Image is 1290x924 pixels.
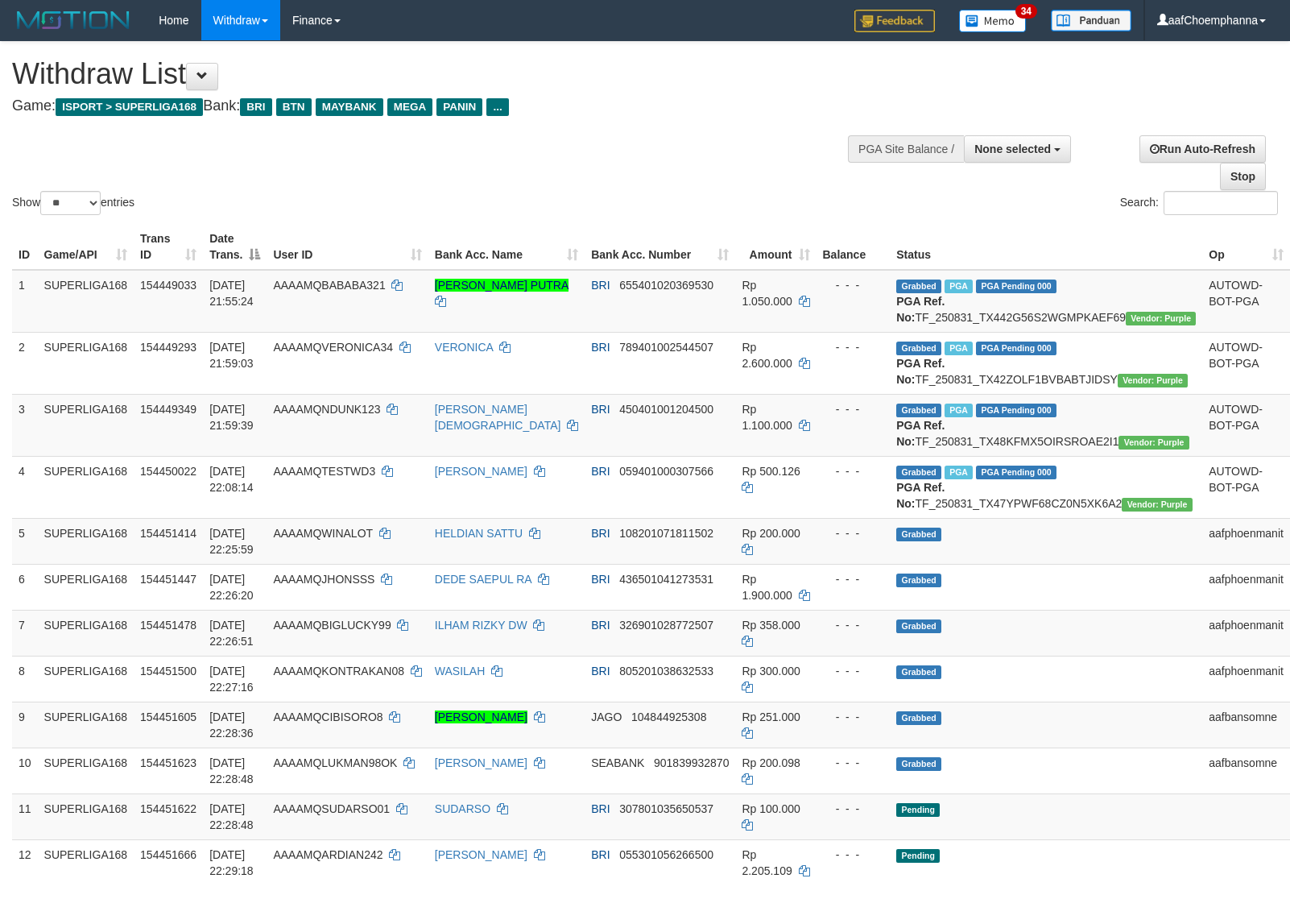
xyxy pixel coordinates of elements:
[1164,191,1278,215] input: Search:
[742,848,792,877] span: Rp 2.205.109
[591,279,610,292] span: BRI
[12,191,134,215] label: Show entries
[1139,135,1266,163] a: Run Auto-Refresh
[896,419,945,448] b: PGA Ref. No:
[742,527,800,540] span: Rp 200.000
[435,573,531,586] a: DEDE SAEPUL RA
[38,270,134,333] td: SUPERLIGA168
[823,801,884,817] div: - - -
[976,342,1056,355] span: PGA Pending
[619,619,713,632] span: Copy 326901028772507 to clipboard
[945,342,973,355] span: Marked by aafheankoy
[273,756,397,769] span: AAAAMQLUKMAN98OK
[619,665,713,677] span: Copy 805201038632533 to clipboard
[896,466,941,479] span: Grabbed
[38,793,134,839] td: SUPERLIGA168
[209,403,254,432] span: [DATE] 21:59:39
[209,527,254,556] span: [DATE] 22:25:59
[631,711,706,723] span: Copy 104844925308 to clipboard
[742,802,800,815] span: Rp 100.000
[591,573,610,586] span: BRI
[1202,748,1290,793] td: aafbansomne
[817,224,891,270] th: Balance
[1118,436,1189,450] span: Vendor URL: https://trx4.1velocity.biz
[591,802,610,815] span: BRI
[964,135,1071,163] button: None selected
[38,610,134,656] td: SUPERLIGA168
[896,711,941,725] span: Grabbed
[140,403,196,416] span: 154449349
[890,224,1202,270] th: Status
[435,403,561,432] a: [PERSON_NAME][DEMOGRAPHIC_DATA]
[1202,394,1290,456] td: AUTOWD-BOT-PGA
[12,58,844,90] h1: Withdraw List
[823,847,884,863] div: - - -
[854,10,935,32] img: Feedback.jpg
[1202,224,1290,270] th: Op: activate to sort column ascending
[823,709,884,725] div: - - -
[1202,518,1290,564] td: aafphoenmanit
[273,573,374,586] span: AAAAMQJHONSSS
[823,463,884,479] div: - - -
[591,341,610,354] span: BRI
[209,279,254,308] span: [DATE] 21:55:24
[1202,270,1290,333] td: AUTOWD-BOT-PGA
[976,466,1056,479] span: PGA Pending
[591,848,610,861] span: BRI
[240,98,271,116] span: BRI
[890,332,1202,394] td: TF_250831_TX42ZOLF1BVBABTJIDSY
[140,573,196,586] span: 154451447
[140,711,196,723] span: 154451605
[209,802,254,831] span: [DATE] 22:28:48
[823,525,884,541] div: - - -
[435,341,493,354] a: VERONICA
[12,839,38,922] td: 12
[1202,702,1290,748] td: aafbansomne
[435,711,527,723] a: [PERSON_NAME]
[273,848,382,861] span: AAAAMQARDIAN242
[619,848,713,861] span: Copy 055301056266500 to clipboard
[619,802,713,815] span: Copy 307801035650537 to clipboard
[40,191,101,215] select: Showentries
[1202,610,1290,656] td: aafphoenmanit
[1220,163,1266,190] a: Stop
[209,711,254,740] span: [DATE] 22:28:36
[203,224,267,270] th: Date Trans.: activate to sort column descending
[428,224,585,270] th: Bank Acc. Name: activate to sort column ascending
[435,465,527,478] a: [PERSON_NAME]
[1202,332,1290,394] td: AUTOWD-BOT-PGA
[12,564,38,610] td: 6
[896,528,941,541] span: Grabbed
[38,224,134,270] th: Game/API: activate to sort column ascending
[209,619,254,648] span: [DATE] 22:26:51
[823,617,884,633] div: - - -
[896,803,940,817] span: Pending
[209,848,254,877] span: [DATE] 22:29:18
[38,702,134,748] td: SUPERLIGA168
[896,481,945,510] b: PGA Ref. No:
[134,224,203,270] th: Trans ID: activate to sort column ascending
[140,465,196,478] span: 154450022
[1202,456,1290,518] td: AUTOWD-BOT-PGA
[896,849,940,863] span: Pending
[273,527,372,540] span: AAAAMQWINALOT
[435,279,569,292] a: [PERSON_NAME] PUTRA
[976,280,1056,293] span: PGA Pending
[591,711,622,723] span: JAGO
[1126,312,1196,325] span: Vendor URL: https://trx4.1velocity.biz
[435,665,486,677] a: WASILAH
[742,573,792,602] span: Rp 1.900.000
[140,802,196,815] span: 154451622
[38,456,134,518] td: SUPERLIGA168
[742,403,792,432] span: Rp 1.100.000
[273,665,404,677] span: AAAAMQKONTRAKAN08
[591,527,610,540] span: BRI
[823,755,884,771] div: - - -
[38,748,134,793] td: SUPERLIGA168
[823,571,884,587] div: - - -
[742,341,792,370] span: Rp 2.600.000
[945,404,973,417] span: Marked by aafheankoy
[273,403,380,416] span: AAAAMQNDUNK123
[140,619,196,632] span: 154451478
[12,332,38,394] td: 2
